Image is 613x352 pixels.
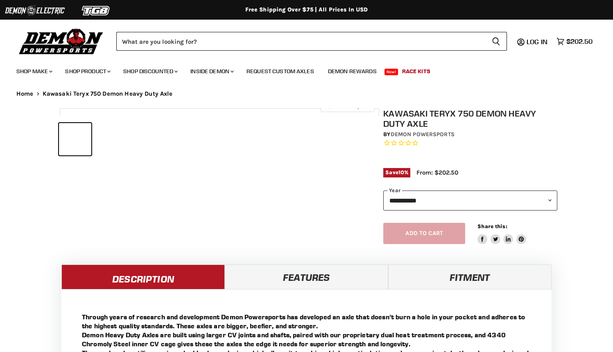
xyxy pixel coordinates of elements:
select: year [383,191,557,211]
span: 10 [398,169,404,175]
input: Search [116,32,485,51]
a: Log in [523,38,552,45]
a: Description [61,265,225,289]
ul: Main menu [10,60,590,80]
button: Search [485,32,507,51]
a: $202.50 [552,36,597,47]
span: Save % [383,168,410,177]
h1: Kawasaki Teryx 750 Demon Heavy Duty Axle [383,108,557,129]
span: $202.50 [566,38,593,45]
a: Demon Powersports [391,131,455,138]
a: Request Custom Axles [240,63,320,80]
button: IMAGE thumbnail [59,123,91,155]
a: Demon Rewards [322,63,383,80]
a: Fitment [388,265,552,289]
form: Product [116,32,507,51]
aside: Share this: [477,223,526,244]
a: Inside Demon [184,63,239,80]
img: Demon Electric Logo 2 [4,3,66,18]
img: TGB Logo 2 [66,3,127,18]
span: From: $202.50 [416,169,458,176]
a: Shop Product [59,63,115,80]
a: Race Kits [396,63,437,80]
a: Features [225,265,388,289]
span: New! [385,69,398,75]
a: Home [16,90,34,97]
span: Click to expand [325,103,370,109]
a: Shop Make [10,63,57,80]
img: Demon Powersports [16,27,106,56]
span: Kawasaki Teryx 750 Demon Heavy Duty Axle [43,90,173,97]
span: Log in [527,38,547,46]
div: by [383,130,557,139]
a: Shop Discounted [117,63,183,80]
span: Share this: [477,223,507,229]
span: Rated 0.0 out of 5 stars 0 reviews [383,139,557,148]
